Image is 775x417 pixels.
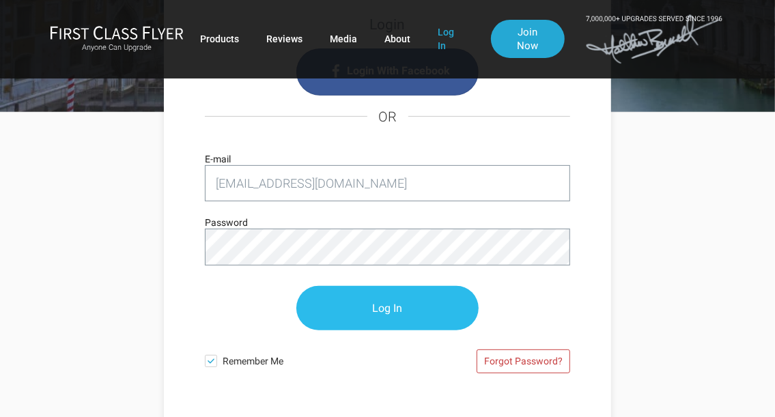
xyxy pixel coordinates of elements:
label: Password [205,215,248,230]
a: About [384,27,410,51]
span: Remember Me [223,348,388,369]
a: Products [200,27,239,51]
a: Log In [438,20,464,58]
a: Join Now [491,20,565,58]
a: First Class FlyerAnyone Can Upgrade [50,25,184,53]
h4: OR [205,96,570,138]
a: Forgot Password? [477,349,570,374]
label: E-mail [205,152,231,167]
input: Log In [296,286,479,330]
img: First Class Flyer [50,25,184,40]
small: Anyone Can Upgrade [50,43,184,53]
a: Media [330,27,357,51]
a: Reviews [266,27,302,51]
